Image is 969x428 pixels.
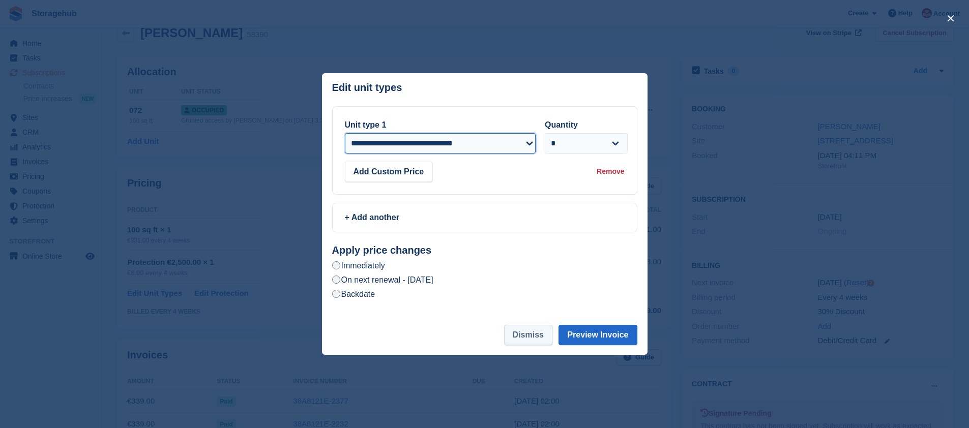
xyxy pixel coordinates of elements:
[559,325,637,345] button: Preview Invoice
[545,120,578,129] label: Quantity
[332,203,637,232] a: + Add another
[345,162,433,182] button: Add Custom Price
[345,211,625,224] div: + Add another
[597,166,624,177] div: Remove
[332,244,432,256] strong: Apply price changes
[332,274,433,285] label: On next renewal - [DATE]
[504,325,552,345] button: Dismiss
[332,289,375,299] label: Backdate
[943,10,959,26] button: close
[332,260,385,271] label: Immediately
[332,290,340,298] input: Backdate
[345,120,387,129] label: Unit type 1
[332,276,340,284] input: On next renewal - [DATE]
[332,261,340,269] input: Immediately
[332,82,402,94] p: Edit unit types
